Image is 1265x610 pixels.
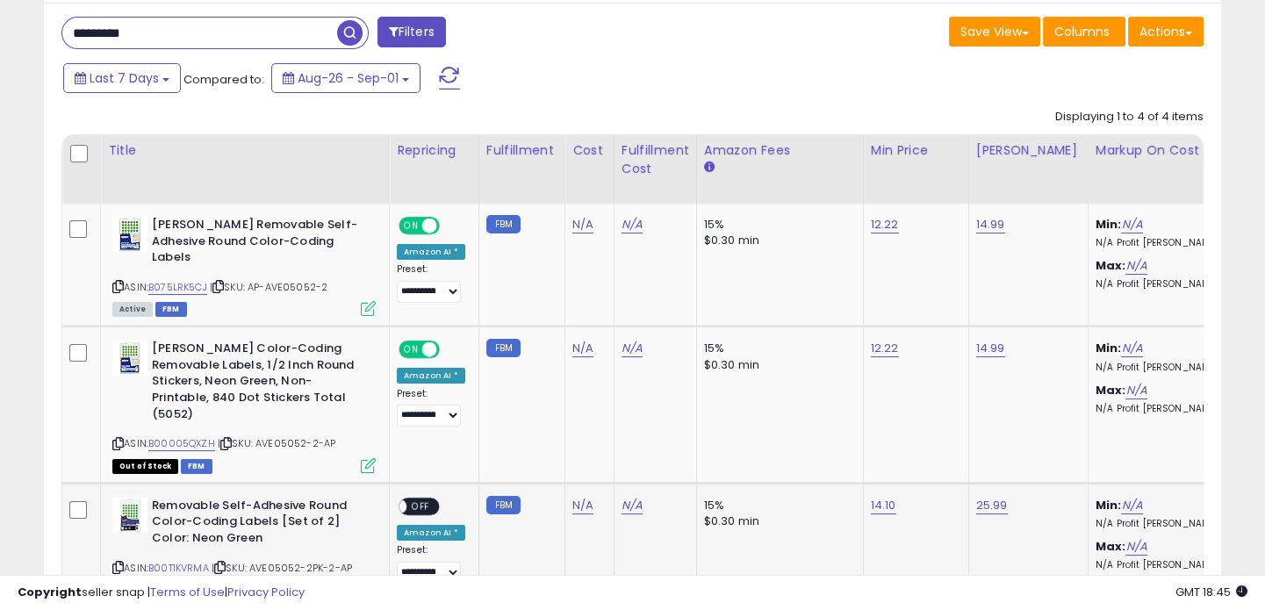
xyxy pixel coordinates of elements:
[1121,340,1142,357] a: N/A
[871,340,899,357] a: 12.22
[1054,23,1110,40] span: Columns
[1121,497,1142,514] a: N/A
[622,216,643,233] a: N/A
[1096,382,1126,398] b: Max:
[1096,497,1122,513] b: Min:
[63,63,181,93] button: Last 7 Days
[397,525,465,541] div: Amazon AI *
[704,341,850,356] div: 15%
[148,436,215,451] a: B00005QXZH
[1096,403,1241,415] p: N/A Profit [PERSON_NAME]
[572,141,607,160] div: Cost
[704,233,850,248] div: $0.30 min
[976,340,1005,357] a: 14.99
[152,498,365,551] b: Removable Self-Adhesive Round Color-Coding Labels [Set of 2] Color: Neon Green
[227,584,305,600] a: Privacy Policy
[397,263,465,303] div: Preset:
[976,216,1005,233] a: 14.99
[1096,257,1126,274] b: Max:
[150,584,225,600] a: Terms of Use
[183,71,264,88] span: Compared to:
[976,141,1081,160] div: [PERSON_NAME]
[397,388,465,427] div: Preset:
[437,219,465,233] span: OFF
[622,340,643,357] a: N/A
[112,217,147,252] img: 41-VedZuUTL._SL40_.jpg
[704,160,715,176] small: Amazon Fees.
[18,584,82,600] strong: Copyright
[1125,538,1146,556] a: N/A
[400,219,422,233] span: ON
[152,341,365,427] b: [PERSON_NAME] Color-Coding Removable Labels, 1/2 Inch Round Stickers, Neon Green, Non-Printable, ...
[976,497,1008,514] a: 25.99
[1175,584,1247,600] span: 2025-09-9 18:45 GMT
[704,357,850,373] div: $0.30 min
[1096,216,1122,233] b: Min:
[397,141,471,160] div: Repricing
[704,498,850,513] div: 15%
[1125,382,1146,399] a: N/A
[112,217,376,314] div: ASIN:
[397,368,465,384] div: Amazon AI *
[704,513,850,529] div: $0.30 min
[704,141,856,160] div: Amazon Fees
[1096,340,1122,356] b: Min:
[486,141,557,160] div: Fulfillment
[1055,109,1204,126] div: Displaying 1 to 4 of 4 items
[871,141,961,160] div: Min Price
[406,499,435,513] span: OFF
[112,341,147,376] img: 41VAMfUECbL._SL40_.jpg
[1121,216,1142,233] a: N/A
[181,459,212,474] span: FBM
[437,342,465,357] span: OFF
[152,217,365,270] b: [PERSON_NAME] Removable Self-Adhesive Round Color-Coding Labels
[1043,17,1125,47] button: Columns
[218,436,335,450] span: | SKU: AVE05052-2-AP
[486,215,521,233] small: FBM
[622,497,643,514] a: N/A
[572,497,593,514] a: N/A
[112,459,178,474] span: All listings that are currently out of stock and unavailable for purchase on Amazon
[397,544,465,584] div: Preset:
[486,496,521,514] small: FBM
[486,339,521,357] small: FBM
[155,302,187,317] span: FBM
[622,141,689,178] div: Fulfillment Cost
[1128,17,1204,47] button: Actions
[298,69,399,87] span: Aug-26 - Sep-01
[18,585,305,601] div: seller snap | |
[1096,538,1126,555] b: Max:
[871,216,899,233] a: 12.22
[112,341,376,470] div: ASIN:
[112,302,153,317] span: All listings currently available for purchase on Amazon
[148,280,207,295] a: B075LRK5CJ
[1096,518,1241,530] p: N/A Profit [PERSON_NAME]
[1096,278,1241,291] p: N/A Profit [PERSON_NAME]
[1096,141,1247,160] div: Markup on Cost
[704,217,850,233] div: 15%
[400,342,422,357] span: ON
[108,141,382,160] div: Title
[1096,362,1241,374] p: N/A Profit [PERSON_NAME]
[572,216,593,233] a: N/A
[90,69,159,87] span: Last 7 Days
[377,17,446,47] button: Filters
[949,17,1040,47] button: Save View
[1125,257,1146,275] a: N/A
[271,63,420,93] button: Aug-26 - Sep-01
[871,497,896,514] a: 14.10
[572,340,593,357] a: N/A
[1088,134,1254,204] th: The percentage added to the cost of goods (COGS) that forms the calculator for Min & Max prices.
[112,498,147,533] img: 41mqgZBiqJL._SL40_.jpg
[210,280,327,294] span: | SKU: AP-AVE05052-2
[1096,237,1241,249] p: N/A Profit [PERSON_NAME]
[397,244,465,260] div: Amazon AI *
